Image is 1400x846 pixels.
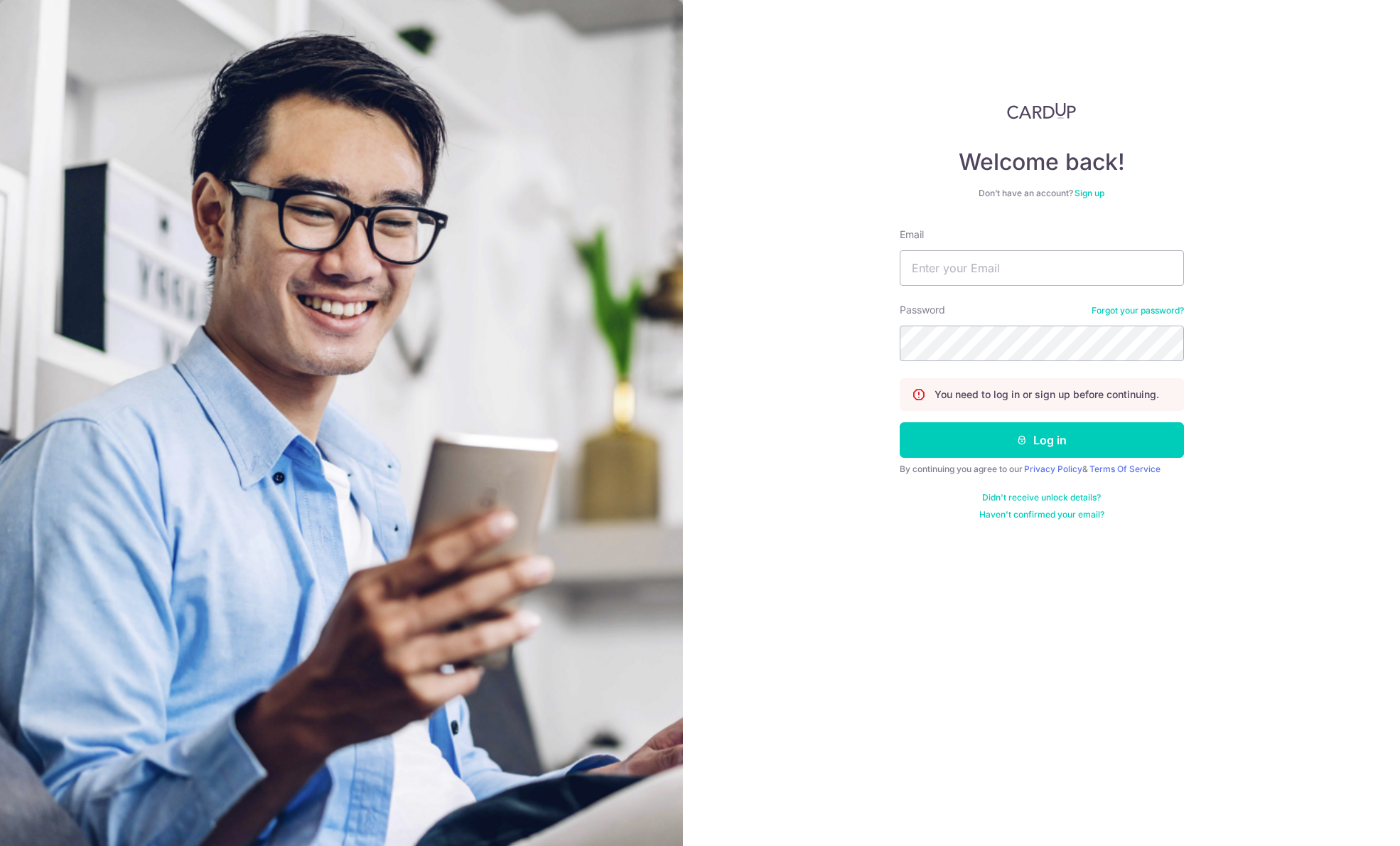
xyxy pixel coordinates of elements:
[900,188,1184,199] div: Don’t have an account?
[900,464,1184,475] div: By continuing you agree to our &
[1092,305,1184,316] a: Forgot your password?
[900,303,945,317] label: Password
[900,148,1184,176] h4: Welcome back!
[900,422,1184,458] button: Log in
[1089,464,1161,474] a: Terms Of Service
[1024,464,1082,474] a: Privacy Policy
[935,387,1159,402] p: You need to log in or sign up before continuing.
[900,227,924,242] label: Email
[900,250,1184,286] input: Enter your Email
[982,492,1101,503] a: Didn't receive unlock details?
[1007,102,1077,119] img: CardUp Logo
[1075,188,1104,198] a: Sign up
[979,509,1104,520] a: Haven't confirmed your email?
